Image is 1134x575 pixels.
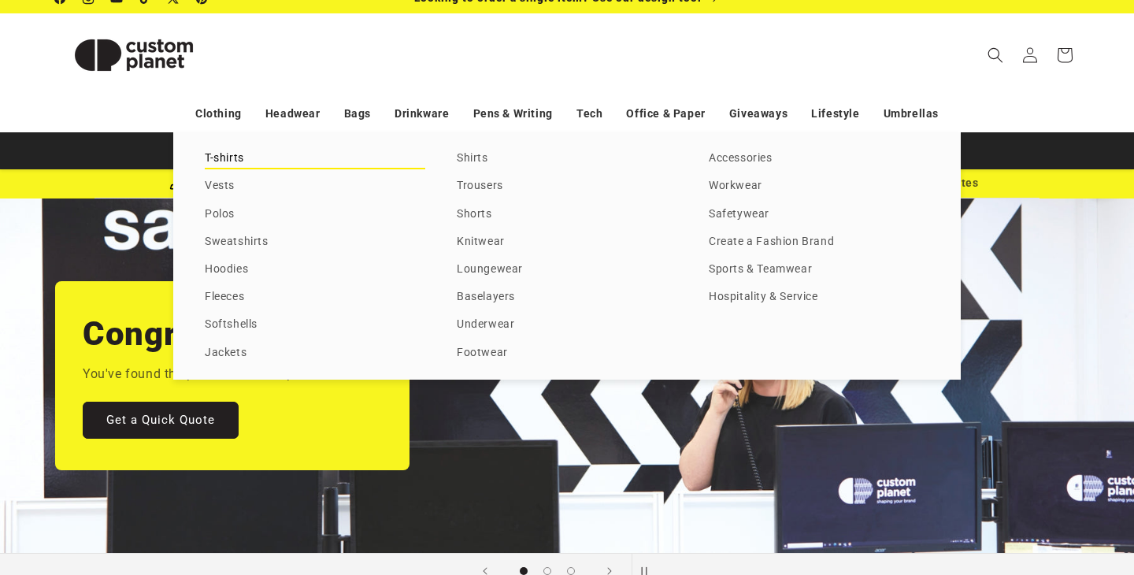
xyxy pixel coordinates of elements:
a: Bags [344,100,371,128]
iframe: Chat Widget [864,405,1134,575]
a: Custom Planet [50,13,219,96]
a: Underwear [457,314,677,336]
a: Headwear [265,100,321,128]
a: Clothing [195,100,242,128]
a: Trousers [457,176,677,197]
p: You've found the printed merch experts. [83,363,320,386]
a: Loungewear [457,259,677,280]
a: T-shirts [205,148,425,169]
img: Custom Planet [55,20,213,91]
summary: Search [978,38,1013,72]
a: Drinkware [395,100,449,128]
a: Fleeces [205,287,425,308]
a: Create a Fashion Brand [709,232,929,253]
a: Footwear [457,343,677,364]
a: Safetywear [709,204,929,225]
a: Polos [205,204,425,225]
a: Tech [576,100,602,128]
a: Shorts [457,204,677,225]
a: Accessories [709,148,929,169]
a: Pens & Writing [473,100,553,128]
a: Office & Paper [626,100,705,128]
a: Sports & Teamwear [709,259,929,280]
a: Sweatshirts [205,232,425,253]
a: Knitwear [457,232,677,253]
a: Workwear [709,176,929,197]
a: Vests [205,176,425,197]
a: Shirts [457,148,677,169]
a: Get a Quick Quote [83,401,239,438]
a: Giveaways [729,100,787,128]
a: Hoodies [205,259,425,280]
a: Jackets [205,343,425,364]
a: Lifestyle [811,100,859,128]
a: Hospitality & Service [709,287,929,308]
a: Umbrellas [884,100,939,128]
a: Baselayers [457,287,677,308]
a: Softshells [205,314,425,336]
